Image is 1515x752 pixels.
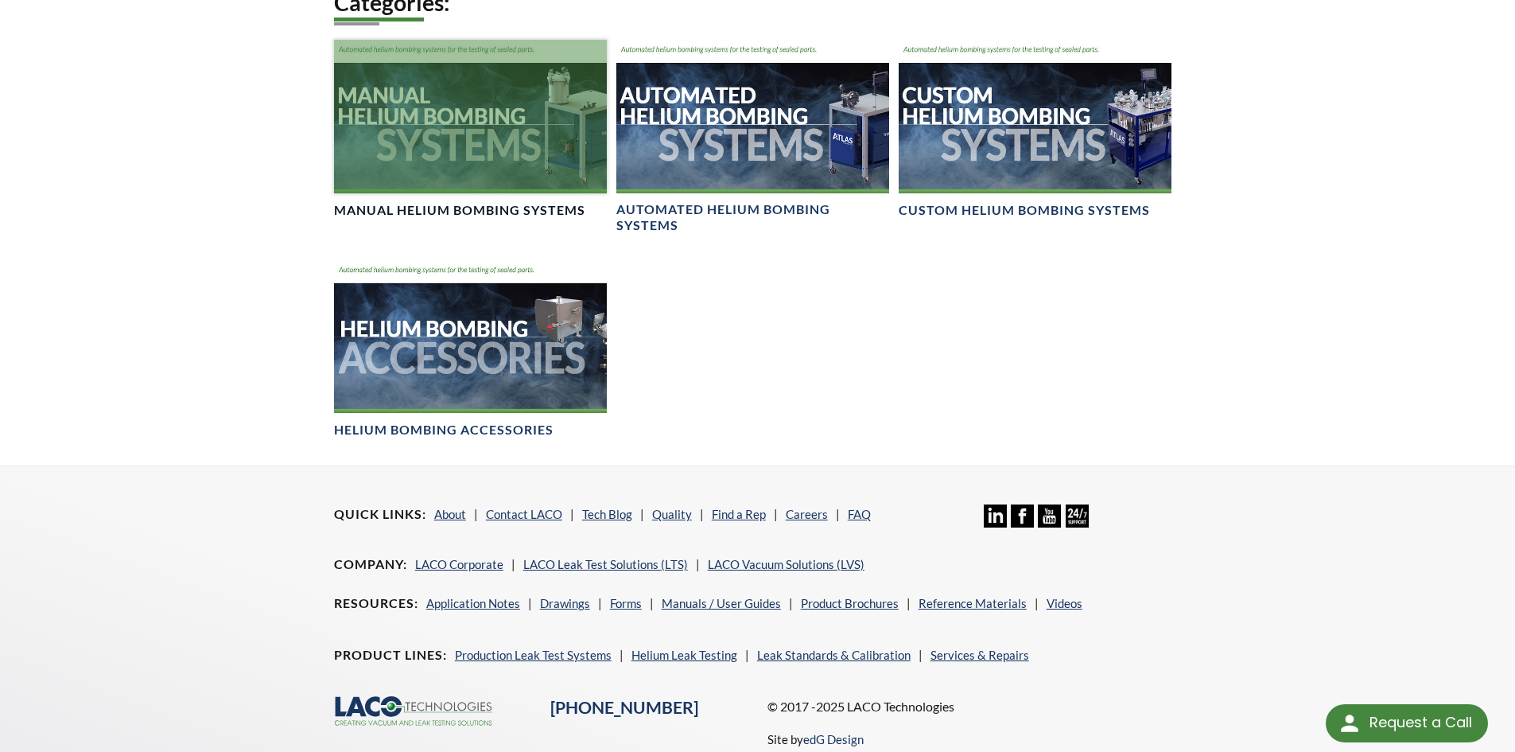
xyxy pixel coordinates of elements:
h4: Company [334,556,407,573]
a: LACO Vacuum Solutions (LVS) [708,557,864,571]
a: Custom Helium Bombing Chambers BannerCustom Helium Bombing Systems [899,40,1171,219]
a: Helium Bombing Accessories BannerHelium Bombing Accessories [334,260,607,439]
a: Services & Repairs [930,648,1029,662]
img: 24/7 Support Icon [1066,505,1089,528]
a: Product Brochures [801,596,899,610]
div: Request a Call [1369,704,1472,741]
a: LACO Leak Test Solutions (LTS) [523,557,688,571]
h4: Automated Helium Bombing Systems [616,201,889,235]
a: Application Notes [426,596,520,610]
p: © 2017 -2025 LACO Technologies [767,696,1182,717]
a: Reference Materials [919,596,1027,610]
a: Automated Helium Bombing Systems BannerAutomated Helium Bombing Systems [616,40,889,235]
h4: Manual Helium Bombing Systems [334,202,585,219]
a: Drawings [540,596,590,610]
a: Forms [610,596,642,610]
a: Careers [786,507,828,521]
a: Contact LACO [486,507,562,521]
a: edG Design [803,732,864,746]
a: Quality [652,507,692,521]
a: Manuals / User Guides [662,596,781,610]
a: Find a Rep [712,507,766,521]
a: Production Leak Test Systems [455,648,612,662]
a: Helium Leak Testing [631,648,737,662]
a: [PHONE_NUMBER] [550,697,698,718]
a: 24/7 Support [1066,516,1089,530]
div: Request a Call [1326,704,1488,742]
a: FAQ [848,507,871,521]
a: Leak Standards & Calibration [757,648,911,662]
h4: Resources [334,595,418,612]
img: round button [1337,711,1362,736]
a: Tech Blog [582,507,632,521]
h4: Quick Links [334,506,426,523]
h4: Helium Bombing Accessories [334,422,554,438]
p: Site by [767,730,864,749]
a: Manual Helium Bombing Systems BannerManual Helium Bombing Systems [334,40,607,219]
h4: Product Lines [334,647,447,664]
a: LACO Corporate [415,557,503,571]
a: About [434,507,466,521]
a: Videos [1047,596,1082,610]
h4: Custom Helium Bombing Systems [899,202,1150,219]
